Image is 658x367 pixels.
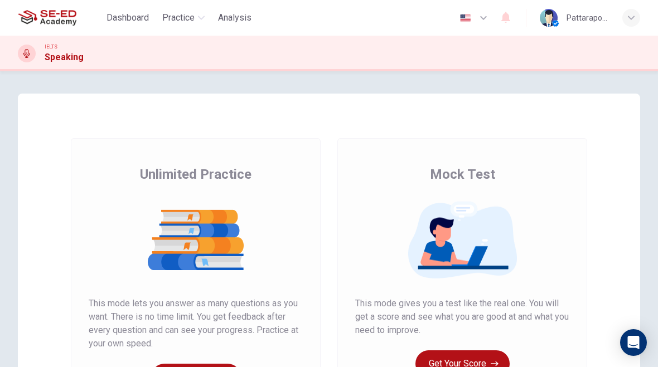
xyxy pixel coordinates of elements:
span: IELTS [45,43,57,51]
span: This mode gives you a test like the real one. You will get a score and see what you are good at a... [355,297,569,337]
div: Open Intercom Messenger [620,329,647,356]
span: Analysis [218,11,251,25]
div: Pattarapoom Tengtrairat [567,11,609,25]
h1: Speaking [45,51,84,64]
img: en [458,14,472,22]
span: This mode lets you answer as many questions as you want. There is no time limit. You get feedback... [89,297,303,350]
button: Practice [158,8,209,28]
button: Analysis [214,8,256,28]
a: SE-ED Academy logo [18,7,102,29]
span: Dashboard [107,11,149,25]
span: Mock Test [430,165,495,183]
span: Unlimited Practice [140,165,251,183]
img: SE-ED Academy logo [18,7,76,29]
span: Practice [162,11,195,25]
button: Dashboard [102,8,153,28]
img: Profile picture [540,9,558,27]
